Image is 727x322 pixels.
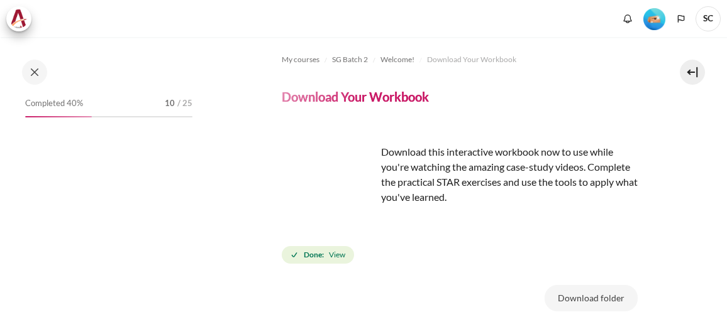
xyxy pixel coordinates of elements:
span: / 25 [177,97,192,110]
strong: Done: [304,249,324,260]
a: User menu [696,6,721,31]
a: SG Batch 2 [332,52,368,67]
button: Languages [672,9,691,28]
p: Download this interactive workbook now to use while you're watching the amazing case-study videos... [282,129,638,205]
div: Show notification window with no new notifications [618,9,637,28]
img: Architeck [10,9,28,28]
div: Level #2 [643,7,665,30]
span: SC [696,6,721,31]
span: Completed 40% [25,97,83,110]
button: Download folder [545,285,638,311]
img: Level #2 [643,8,665,30]
span: View [329,249,345,260]
a: Welcome! [380,52,414,67]
a: Download Your Workbook [427,52,516,67]
img: opcover [282,129,376,223]
a: Level #2 [638,7,670,30]
span: 10 [165,97,175,110]
span: SG Batch 2 [332,54,368,65]
div: Completion requirements for Download Your Workbook [282,244,357,266]
span: Welcome! [380,54,414,65]
span: My courses [282,54,319,65]
div: 40% [25,116,92,117]
h4: Download Your Workbook [282,89,429,105]
span: Download Your Workbook [427,54,516,65]
a: My courses [282,52,319,67]
a: Architeck Architeck [6,6,38,31]
nav: Navigation bar [282,50,638,70]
